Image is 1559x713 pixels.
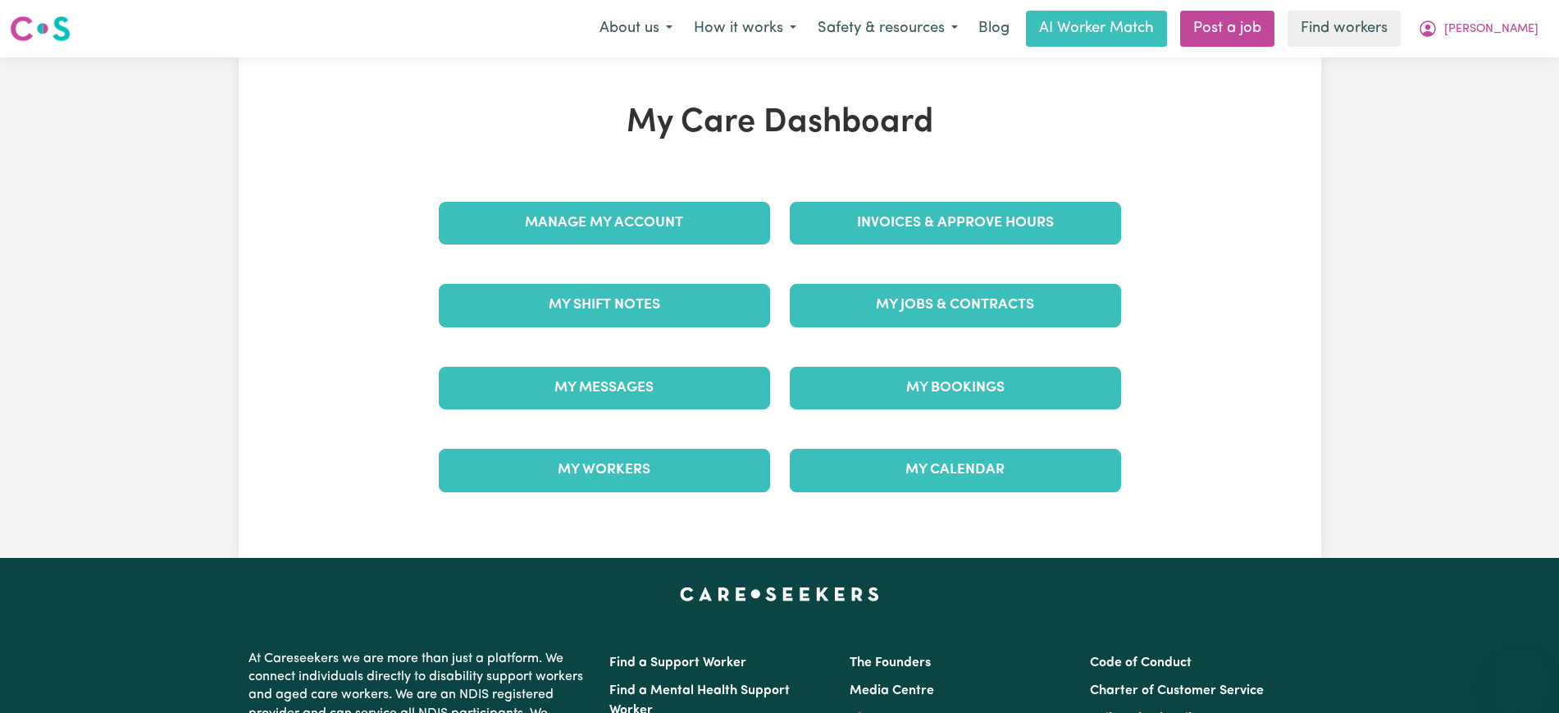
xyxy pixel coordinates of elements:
[10,10,71,48] a: Careseekers logo
[1180,11,1274,47] a: Post a job
[10,14,71,43] img: Careseekers logo
[790,202,1121,245] a: Invoices & Approve Hours
[850,656,931,670] a: The Founders
[1407,11,1549,46] button: My Account
[790,449,1121,491] a: My Calendar
[439,367,770,409] a: My Messages
[850,684,934,697] a: Media Centre
[790,284,1121,327] a: My Jobs & Contracts
[1026,11,1167,47] a: AI Worker Match
[1444,21,1538,39] span: [PERSON_NAME]
[429,103,1131,143] h1: My Care Dashboard
[680,587,879,601] a: Careseekers home page
[589,11,683,46] button: About us
[439,284,770,327] a: My Shift Notes
[609,656,746,670] a: Find a Support Worker
[439,449,770,491] a: My Workers
[969,11,1019,47] a: Blog
[790,367,1121,409] a: My Bookings
[1090,656,1192,670] a: Code of Conduct
[1288,11,1401,47] a: Find workers
[1090,684,1264,697] a: Charter of Customer Service
[807,11,969,46] button: Safety & resources
[1493,647,1546,700] iframe: Button to launch messaging window
[683,11,807,46] button: How it works
[439,202,770,245] a: Manage My Account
